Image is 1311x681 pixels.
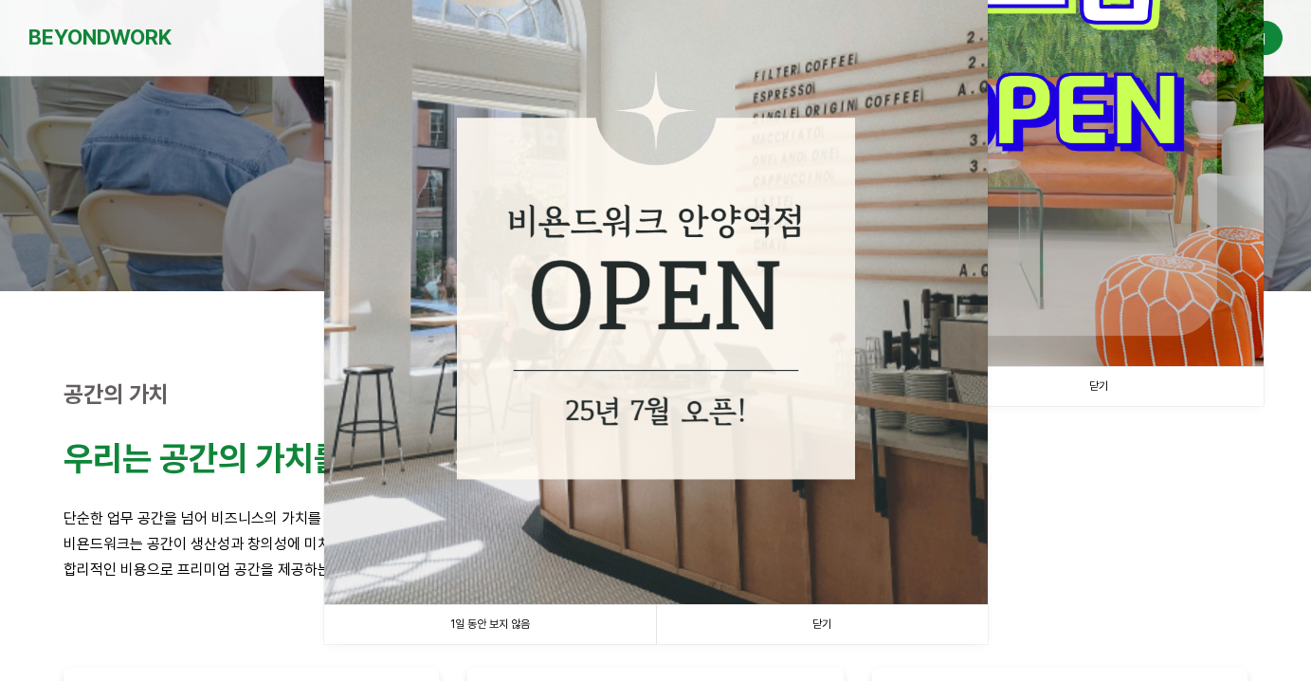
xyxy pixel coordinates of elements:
[932,367,1264,406] a: 닫기
[64,380,169,408] strong: 공간의 가치
[64,531,1248,557] p: 비욘드워크는 공간이 생산성과 창의성에 미치는 영향을 잘 알고 있습니다.
[64,438,477,479] strong: 우리는 공간의 가치를 높입니다.
[64,557,1248,582] p: 합리적인 비용으로 프리미엄 공간을 제공하는 것이 비욘드워크의 철학입니다.
[656,605,988,644] a: 닫기
[28,20,172,55] a: BEYONDWORK
[64,506,1248,531] p: 단순한 업무 공간을 넘어 비즈니스의 가치를 높이는 영감의 공간을 만듭니다.
[324,605,656,644] a: 1일 동안 보지 않음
